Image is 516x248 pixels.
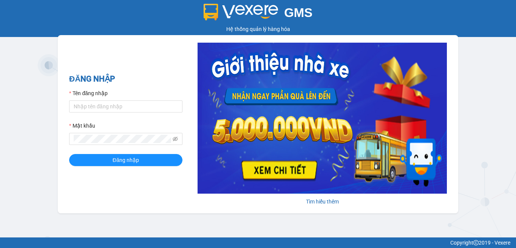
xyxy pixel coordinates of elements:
[69,89,108,97] label: Tên đăng nhập
[284,6,312,20] span: GMS
[74,135,171,143] input: Mật khẩu
[204,11,313,17] a: GMS
[198,43,447,194] img: banner-0
[473,240,479,245] span: copyright
[204,4,278,20] img: logo 2
[173,136,178,142] span: eye-invisible
[198,197,447,206] div: Tìm hiểu thêm
[69,73,182,85] h2: ĐĂNG NHẬP
[2,25,514,33] div: Hệ thống quản lý hàng hóa
[69,154,182,166] button: Đăng nhập
[69,122,95,130] label: Mật khẩu
[69,100,182,112] input: Tên đăng nhập
[113,156,139,164] span: Đăng nhập
[6,239,510,247] div: Copyright 2019 - Vexere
